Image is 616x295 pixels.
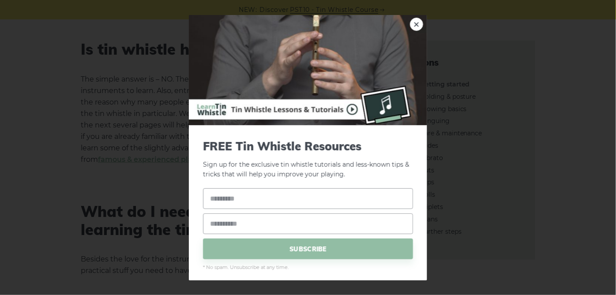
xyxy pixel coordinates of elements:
[203,139,413,153] span: FREE Tin Whistle Resources
[203,264,413,272] span: * No spam. Unsubscribe at any time.
[410,17,423,30] a: ×
[189,15,427,125] img: Tin Whistle Buying Guide Preview
[203,239,413,259] span: SUBSCRIBE
[203,139,413,179] p: Sign up for the exclusive tin whistle tutorials and less-known tips & tricks that will help you i...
